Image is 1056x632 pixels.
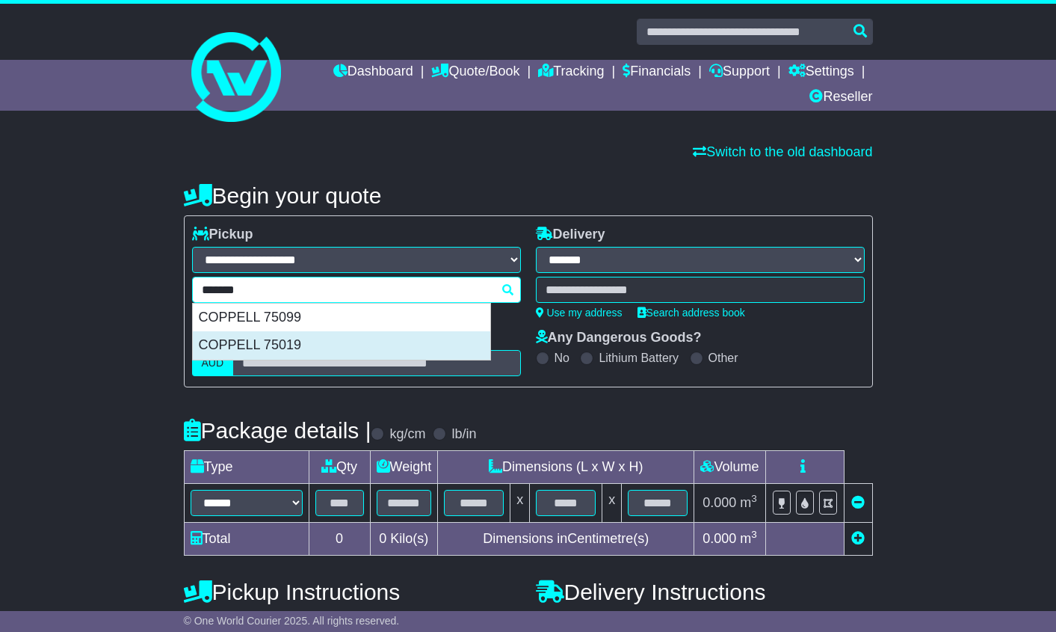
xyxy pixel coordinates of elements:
td: Qty [309,451,370,484]
span: m [740,531,757,546]
sup: 3 [751,493,757,504]
a: Reseller [809,85,872,111]
label: Any Dangerous Goods? [536,330,702,346]
a: Tracking [538,60,604,85]
span: 0 [379,531,386,546]
td: 0 [309,523,370,556]
td: Weight [370,451,438,484]
label: Delivery [536,227,605,243]
h4: Delivery Instructions [536,580,873,604]
span: m [740,495,757,510]
span: 0.000 [703,495,736,510]
a: Remove this item [851,495,865,510]
td: x [510,484,530,523]
h4: Begin your quote [184,183,873,208]
a: Dashboard [333,60,413,85]
label: Lithium Battery [599,351,679,365]
a: Add new item [851,531,865,546]
a: Switch to the old dashboard [693,144,872,159]
a: Financials [623,60,691,85]
td: Volume [694,451,766,484]
a: Settings [788,60,854,85]
h4: Pickup Instructions [184,580,521,604]
td: Type [184,451,309,484]
label: No [555,351,569,365]
span: © One World Courier 2025. All rights reserved. [184,615,400,627]
label: Other [708,351,738,365]
a: Use my address [536,307,623,319]
label: Pickup [192,227,253,243]
div: COPPELL 75019 [193,331,490,360]
span: 0.000 [703,531,736,546]
label: kg/cm [389,426,425,443]
div: COPPELL 75099 [193,304,490,332]
td: Kilo(s) [370,523,438,556]
label: AUD [192,350,234,376]
td: Total [184,523,309,556]
a: Quote/Book [431,60,519,85]
sup: 3 [751,529,757,540]
h4: Package details | [184,418,371,443]
typeahead: Please provide city [192,277,521,303]
td: Dimensions in Centimetre(s) [438,523,694,556]
a: Search address book [637,307,745,319]
td: Dimensions (L x W x H) [438,451,694,484]
a: Support [709,60,770,85]
label: lb/in [451,426,476,443]
td: x [602,484,622,523]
